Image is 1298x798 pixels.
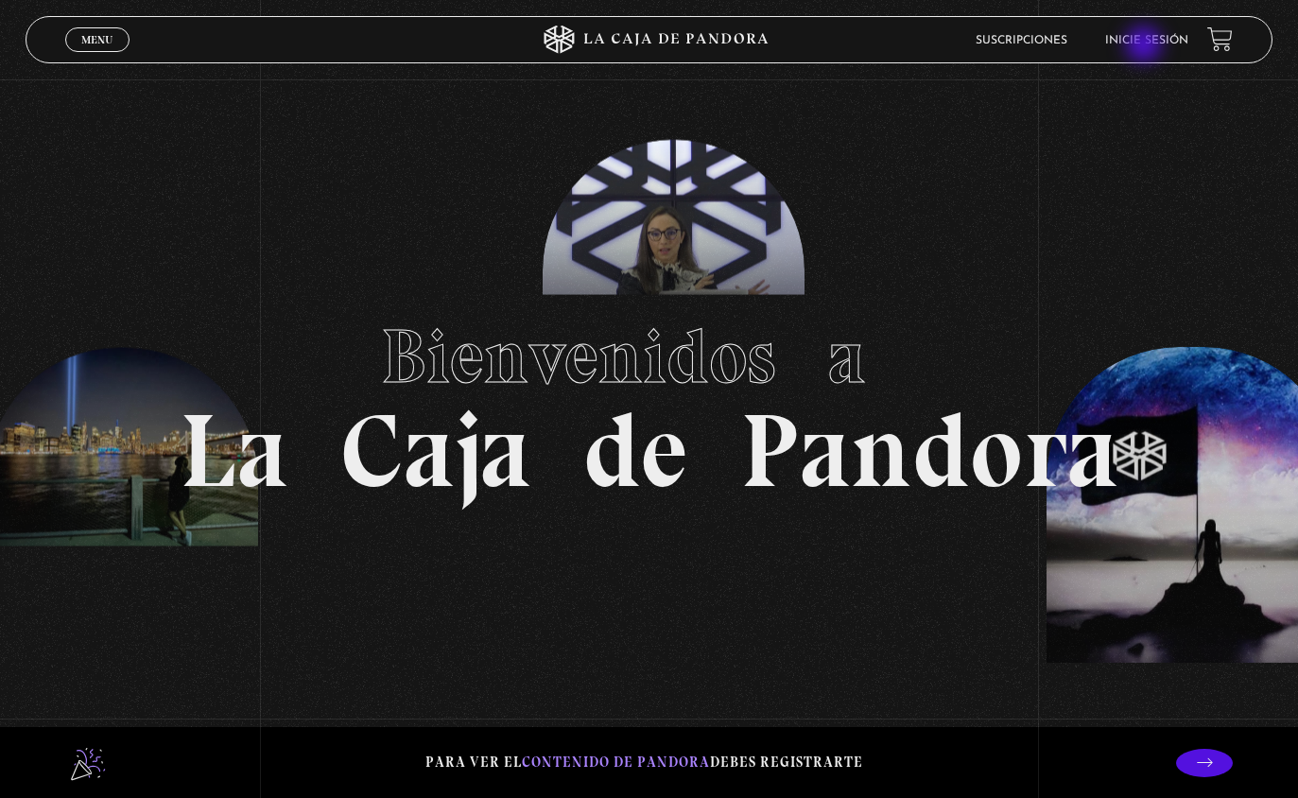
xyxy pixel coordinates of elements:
[75,50,119,63] span: Cerrar
[381,311,918,402] span: Bienvenidos a
[1207,26,1233,52] a: View your shopping cart
[425,750,863,775] p: Para ver el debes registrarte
[522,754,710,771] span: contenido de Pandora
[1105,35,1188,46] a: Inicie sesión
[180,295,1118,503] h1: La Caja de Pandora
[81,34,112,45] span: Menu
[976,35,1067,46] a: Suscripciones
